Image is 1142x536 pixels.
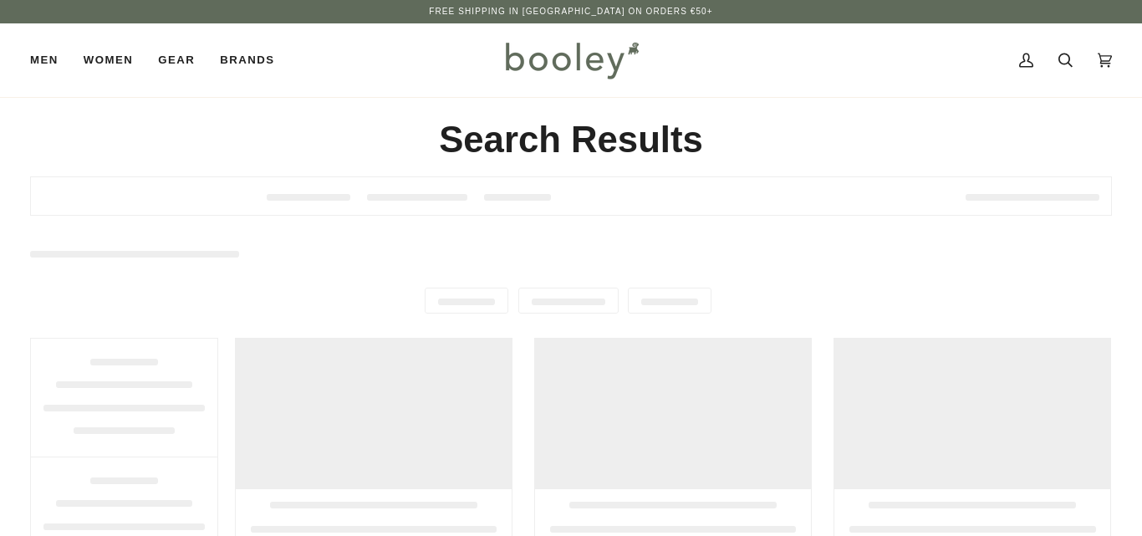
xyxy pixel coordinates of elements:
span: Men [30,52,59,69]
span: Brands [220,52,274,69]
a: Men [30,23,71,97]
a: Women [71,23,145,97]
span: Women [84,52,133,69]
h2: Search Results [30,117,1112,163]
a: Gear [145,23,207,97]
img: Booley [498,36,645,84]
span: Gear [158,52,195,69]
a: Brands [207,23,287,97]
p: Free Shipping in [GEOGRAPHIC_DATA] on Orders €50+ [429,5,712,18]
